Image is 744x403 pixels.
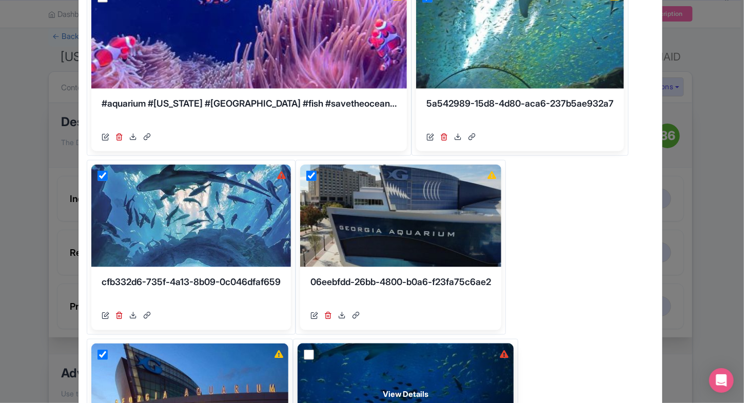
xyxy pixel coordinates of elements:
[709,368,734,393] div: Open Intercom Messenger
[383,389,428,400] span: View Details
[310,275,491,306] div: 06eebfdd-26bb-4800-b0a6-f23fa75c6ae2
[102,275,281,306] div: cfb332d6-735f-4a13-8b09-0c046dfaf659
[426,97,614,128] div: 5a542989-15d8-4d80-aca6-237b5ae932a7
[102,97,397,128] div: #aquarium #[US_STATE] #[GEOGRAPHIC_DATA] #fish #savetheocean…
